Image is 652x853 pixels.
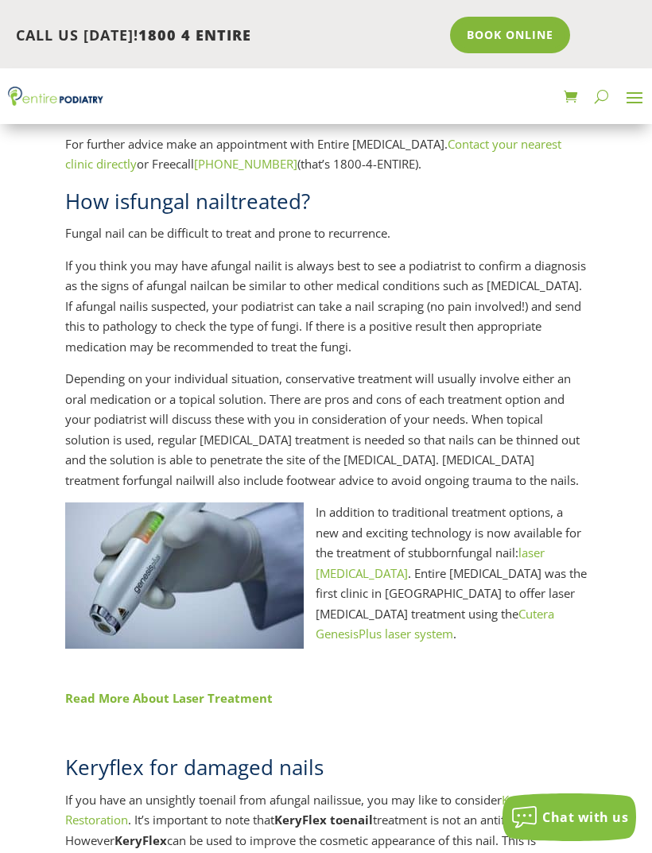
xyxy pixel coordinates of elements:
h2: Keryflex for damaged nails [65,753,587,789]
b: KeryFlex [114,832,167,848]
p: Fungal nail can be difficult to treat and prone to recurrence. [65,223,587,256]
button: Chat with us [503,793,636,841]
p: Depending on your individual situation, conservative treatment will usually involve either an ora... [65,369,587,502]
p: In addition to traditional treatment options, a new and exciting technology is now available for ... [65,502,587,657]
keyword: fungal nail [82,298,139,314]
keyword: fungal nail [138,472,196,488]
a: Book Online [450,17,570,53]
keyword: fungal nail [276,792,333,808]
b: KeryFlex toenail [274,812,373,828]
span: Chat with us [542,808,628,826]
h2: How is treated? [65,187,587,223]
keyword: fungal nail [217,258,274,273]
p: CALL US [DATE]! [16,25,439,46]
span: 1800 4 ENTIRE [138,25,251,45]
a: [PHONE_NUMBER] [194,156,297,172]
keyword: fungal nail [153,277,210,293]
keyword: fungal nail [130,187,231,215]
p: For further advice make an appointment with Entire [MEDICAL_DATA]. or Freecall (that’s 1800-4-ENT... [65,134,587,187]
p: If you think you may have a it is always best to see a podiatrist to confirm a diagnosis as the s... [65,256,587,370]
a: Read More About Laser Treatment [65,690,273,706]
keyword: fungal nail [458,545,515,560]
a: laser [MEDICAL_DATA] [316,545,545,581]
